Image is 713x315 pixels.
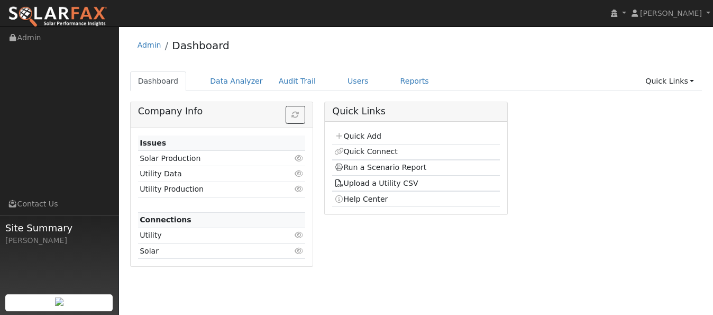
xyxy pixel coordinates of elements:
i: Click to view [294,231,304,239]
span: Site Summary [5,221,113,235]
a: Quick Connect [334,147,398,156]
i: Click to view [294,170,304,177]
a: Admin [138,41,161,49]
i: Click to view [294,247,304,255]
a: Run a Scenario Report [334,163,427,172]
i: Click to view [294,155,304,162]
td: Solar Production [138,151,278,166]
i: Click to view [294,185,304,193]
h5: Company Info [138,106,305,117]
a: Help Center [334,195,388,203]
strong: Issues [140,139,166,147]
td: Utility Data [138,166,278,182]
h5: Quick Links [332,106,499,117]
a: Reports [392,71,437,91]
a: Data Analyzer [202,71,271,91]
a: Users [340,71,377,91]
a: Quick Links [637,71,702,91]
td: Utility Production [138,182,278,197]
a: Dashboard [172,39,230,52]
td: Utility [138,228,278,243]
div: [PERSON_NAME] [5,235,113,246]
a: Quick Add [334,132,381,140]
strong: Connections [140,215,191,224]
td: Solar [138,244,278,259]
a: Dashboard [130,71,187,91]
img: SolarFax [8,6,107,28]
a: Audit Trail [271,71,324,91]
a: Upload a Utility CSV [334,179,418,187]
img: retrieve [55,298,63,306]
span: [PERSON_NAME] [640,9,702,17]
